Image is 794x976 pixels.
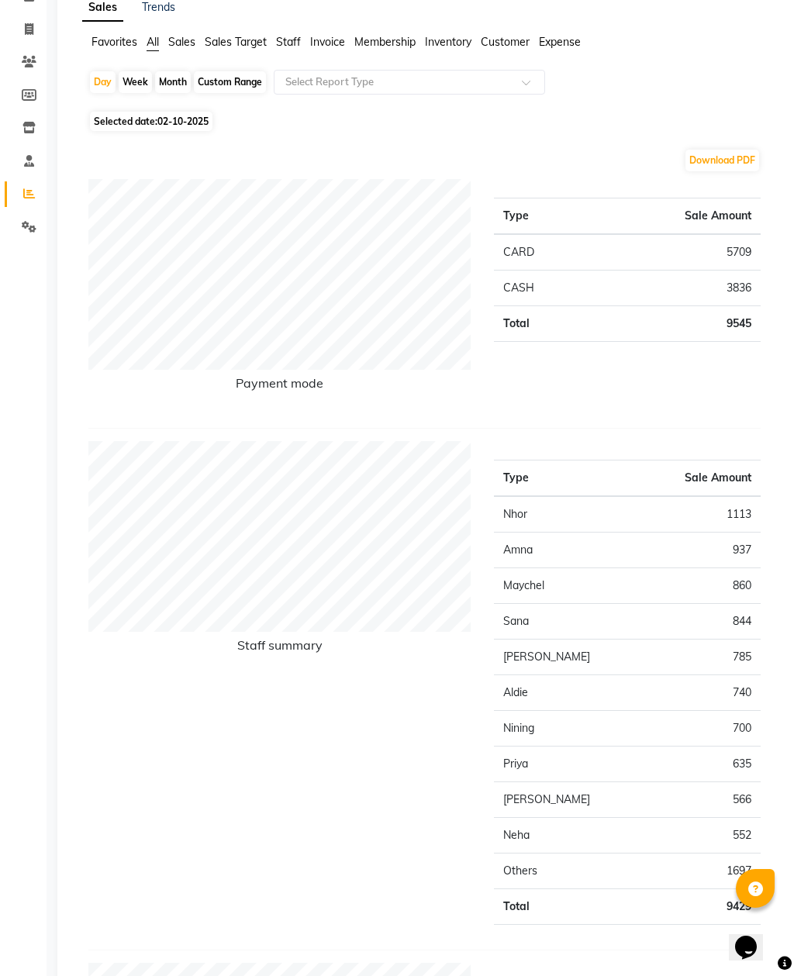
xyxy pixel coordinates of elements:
span: Sales Target [205,35,267,49]
td: 937 [641,533,761,568]
td: 700 [641,711,761,747]
th: Type [494,460,641,497]
span: Expense [539,35,581,49]
td: 5709 [592,234,761,271]
td: 844 [641,604,761,640]
span: Inventory [425,35,471,49]
button: Download PDF [685,150,759,171]
span: Selected date: [90,112,212,131]
span: Staff [276,35,301,49]
span: Favorites [91,35,137,49]
th: Sale Amount [641,460,761,497]
td: 740 [641,675,761,711]
td: Nining [494,711,641,747]
iframe: chat widget [729,914,778,960]
td: Total [494,306,592,342]
h6: Staff summary [88,638,471,659]
td: Neha [494,818,641,854]
td: 3836 [592,271,761,306]
div: Day [90,71,116,93]
td: 860 [641,568,761,604]
td: Sana [494,604,641,640]
div: Week [119,71,152,93]
td: Priya [494,747,641,782]
th: Sale Amount [592,198,761,235]
td: 1697 [641,854,761,889]
h6: Payment mode [88,376,471,397]
td: [PERSON_NAME] [494,782,641,818]
td: 566 [641,782,761,818]
span: Invoice [310,35,345,49]
div: Month [155,71,191,93]
td: Amna [494,533,641,568]
span: Customer [481,35,530,49]
td: Maychel [494,568,641,604]
td: CASH [494,271,592,306]
td: 635 [641,747,761,782]
span: 02-10-2025 [157,116,209,127]
span: All [147,35,159,49]
td: Others [494,854,641,889]
td: CARD [494,234,592,271]
div: Custom Range [194,71,266,93]
span: Membership [354,35,416,49]
td: 785 [641,640,761,675]
td: [PERSON_NAME] [494,640,641,675]
span: Sales [168,35,195,49]
td: 9429 [641,889,761,925]
td: Nhor [494,496,641,533]
td: 1113 [641,496,761,533]
th: Type [494,198,592,235]
td: Total [494,889,641,925]
td: Aldie [494,675,641,711]
td: 9545 [592,306,761,342]
td: 552 [641,818,761,854]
